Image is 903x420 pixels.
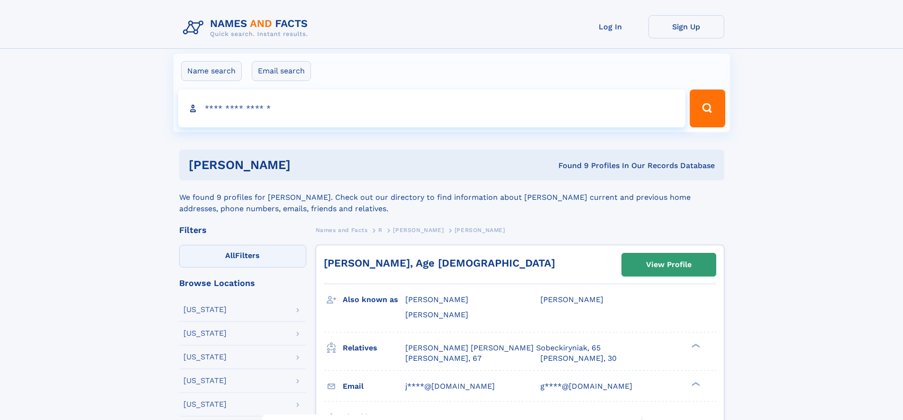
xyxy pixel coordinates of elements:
[179,15,316,41] img: Logo Names and Facts
[689,381,701,387] div: ❯
[316,224,368,236] a: Names and Facts
[179,226,306,234] div: Filters
[343,340,405,356] h3: Relatives
[540,295,603,304] span: [PERSON_NAME]
[648,15,724,38] a: Sign Up
[622,253,716,276] a: View Profile
[183,377,227,384] div: [US_STATE]
[183,401,227,408] div: [US_STATE]
[393,224,444,236] a: [PERSON_NAME]
[252,61,311,81] label: Email search
[343,292,405,308] h3: Also known as
[378,224,383,236] a: R
[540,353,617,364] a: [PERSON_NAME], 30
[183,306,227,313] div: [US_STATE]
[225,251,235,260] span: All
[405,295,468,304] span: [PERSON_NAME]
[179,180,724,214] div: We found 9 profiles for [PERSON_NAME]. Check out our directory to find information about [PERSON_...
[689,342,701,349] div: ❯
[178,89,686,127] input: search input
[405,353,482,364] a: [PERSON_NAME], 67
[378,227,383,233] span: R
[573,15,648,38] a: Log In
[189,159,425,171] h1: [PERSON_NAME]
[183,330,227,337] div: [US_STATE]
[343,378,405,394] h3: Email
[179,279,306,287] div: Browse Locations
[393,227,444,233] span: [PERSON_NAME]
[455,227,505,233] span: [PERSON_NAME]
[183,353,227,361] div: [US_STATE]
[405,343,601,353] a: [PERSON_NAME] [PERSON_NAME] Sobeckiryniak, 65
[424,161,715,171] div: Found 9 Profiles In Our Records Database
[690,89,725,127] button: Search Button
[324,257,555,269] a: [PERSON_NAME], Age [DEMOGRAPHIC_DATA]
[179,245,306,268] label: Filters
[181,61,242,81] label: Name search
[646,254,692,276] div: View Profile
[405,310,468,319] span: [PERSON_NAME]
